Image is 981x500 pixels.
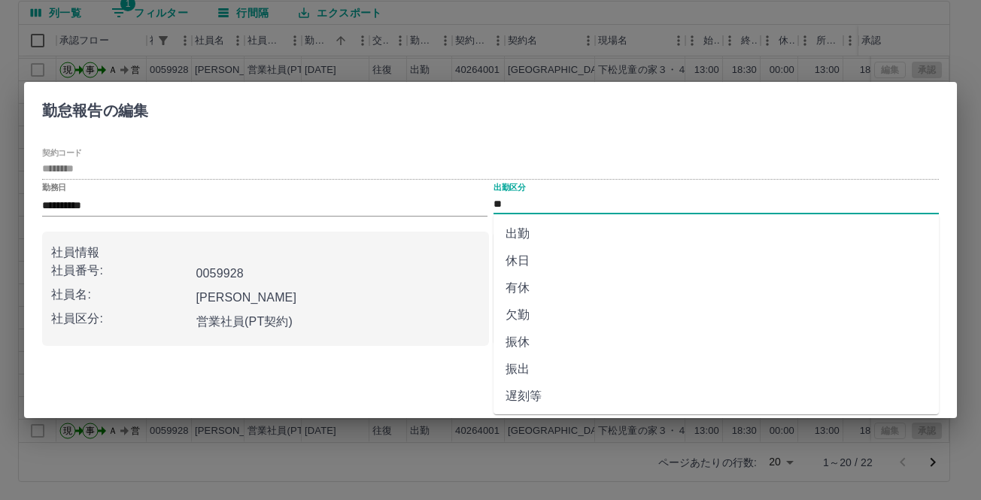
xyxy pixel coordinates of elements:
p: 社員番号: [51,262,190,280]
label: 勤務日 [42,182,66,193]
p: 社員情報 [51,244,480,262]
li: 出勤 [494,220,939,247]
li: 有休 [494,274,939,302]
label: 出勤区分 [494,182,525,193]
label: 契約コード [42,147,82,158]
li: 振休 [494,329,939,356]
li: 振出 [494,356,939,383]
li: 欠勤 [494,302,939,329]
b: 0059928 [196,267,244,280]
h2: 勤怠報告の編集 [24,82,166,133]
b: [PERSON_NAME] [196,291,297,304]
li: 休業 [494,410,939,437]
p: 社員区分: [51,310,190,328]
b: 営業社員(PT契約) [196,315,293,328]
li: 遅刻等 [494,383,939,410]
li: 休日 [494,247,939,274]
p: 社員名: [51,286,190,304]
